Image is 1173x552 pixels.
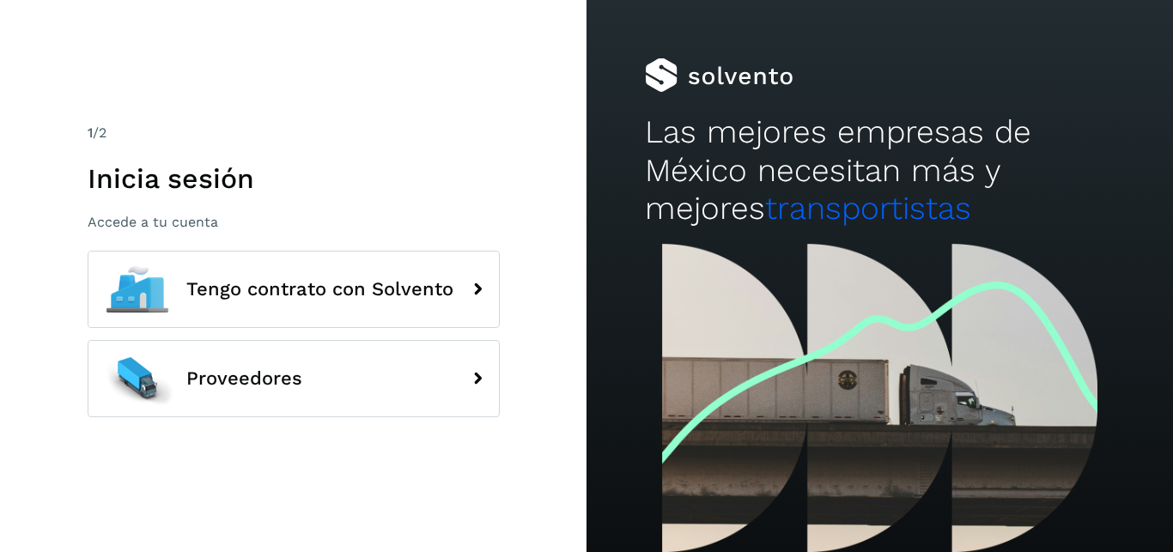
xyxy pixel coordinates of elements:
[186,368,302,389] span: Proveedores
[88,340,500,417] button: Proveedores
[88,162,500,195] h1: Inicia sesión
[186,279,453,300] span: Tengo contrato con Solvento
[88,214,500,230] p: Accede a tu cuenta
[645,113,1114,227] h2: Las mejores empresas de México necesitan más y mejores
[88,123,500,143] div: /2
[765,190,971,227] span: transportistas
[88,251,500,328] button: Tengo contrato con Solvento
[88,124,93,141] span: 1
